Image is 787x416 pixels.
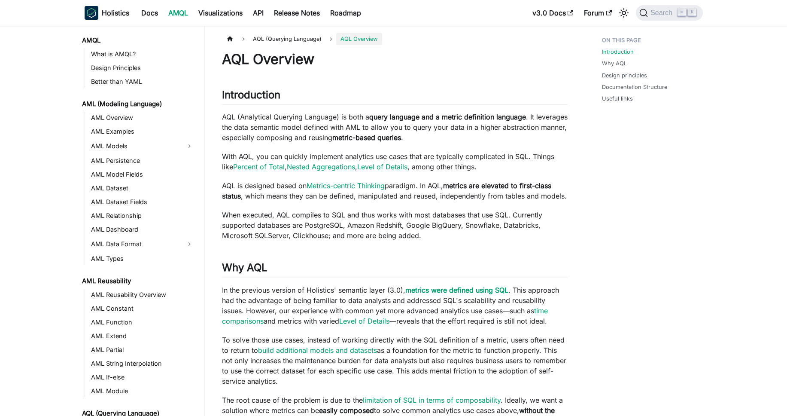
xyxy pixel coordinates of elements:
[233,162,285,171] a: Percent of Total
[222,33,568,45] nav: Breadcrumbs
[222,51,568,68] h1: AQL Overview
[79,275,197,287] a: AML Reusability
[88,316,197,328] a: AML Function
[636,5,702,21] button: Search (Command+K)
[258,346,377,355] a: build additional models and datasets
[88,48,197,60] a: What is AMQL?
[88,112,197,124] a: AML Overview
[222,306,548,325] a: time comparisons
[307,181,385,190] a: Metrics-centric Thinking
[222,151,568,172] p: With AQL, you can quickly implement analytics use cases that are typically complicated in SQL. Th...
[88,62,197,74] a: Design Principles
[88,237,182,251] a: AML Data Format
[88,139,182,153] a: AML Models
[88,330,197,342] a: AML Extend
[136,6,163,20] a: Docs
[88,168,197,180] a: AML Model Fields
[249,33,326,45] span: AQL (Querying Language)
[325,6,366,20] a: Roadmap
[602,71,647,80] a: Design principles
[222,261,568,278] h2: Why AQL
[222,180,568,201] p: AQL is designed based on paradigm. In AQL, , which means they can be defined, manipulated and reu...
[85,6,129,20] a: HolisticsHolistics
[222,335,568,386] p: To solve those use cases, instead of working directly with the SQL definition of a metric, users ...
[88,358,197,370] a: AML String Interpolation
[602,59,627,67] a: Why AQL
[602,95,633,103] a: Useful links
[222,89,568,105] h2: Introduction
[602,48,634,56] a: Introduction
[579,6,617,20] a: Forum
[222,210,568,241] p: When executed, AQL compiles to SQL and thus works with most databases that use SQL. Currently sup...
[222,112,568,143] p: AQL (Analytical Querying Language) is both a . It leverages the data semantic model defined with ...
[163,6,193,20] a: AMQL
[88,210,197,222] a: AML Relationship
[527,6,579,20] a: v3.0 Docs
[332,133,401,142] strong: metric-based queries
[88,289,197,301] a: AML Reusability Overview
[182,139,197,153] button: Expand sidebar category 'AML Models'
[357,162,407,171] a: Level of Details
[76,26,205,416] nav: Docs sidebar
[688,9,696,16] kbd: K
[269,6,325,20] a: Release Notes
[88,76,197,88] a: Better than YAML
[369,113,526,121] strong: query language and a metric definition language
[88,253,197,265] a: AML Types
[79,98,197,110] a: AML (Modeling Language)
[248,6,269,20] a: API
[88,371,197,383] a: AML If-else
[648,9,678,17] span: Search
[336,33,382,45] span: AQL Overview
[193,6,248,20] a: Visualizations
[88,182,197,194] a: AML Dataset
[287,162,355,171] a: Nested Aggregations
[88,196,197,208] a: AML Dataset Fields
[102,8,129,18] b: Holistics
[405,286,508,294] a: metrics were defined using SQL
[339,317,389,325] a: Level of Details
[222,33,238,45] a: Home page
[79,34,197,46] a: AMQL
[88,385,197,397] a: AML Module
[319,406,374,415] strong: easily composed
[678,9,686,16] kbd: ⌘
[85,6,98,20] img: Holistics
[617,6,631,20] button: Switch between dark and light mode (currently light mode)
[88,344,197,356] a: AML Partial
[602,83,667,91] a: Documentation Structure
[88,303,197,315] a: AML Constant
[182,237,197,251] button: Expand sidebar category 'AML Data Format'
[363,396,501,404] a: limitation of SQL in terms of composability
[88,125,197,138] a: AML Examples
[222,285,568,326] p: In the previous version of Holistics' semantic layer (3.0), . This approach had the advantage of ...
[88,223,197,236] a: AML Dashboard
[88,155,197,167] a: AML Persistence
